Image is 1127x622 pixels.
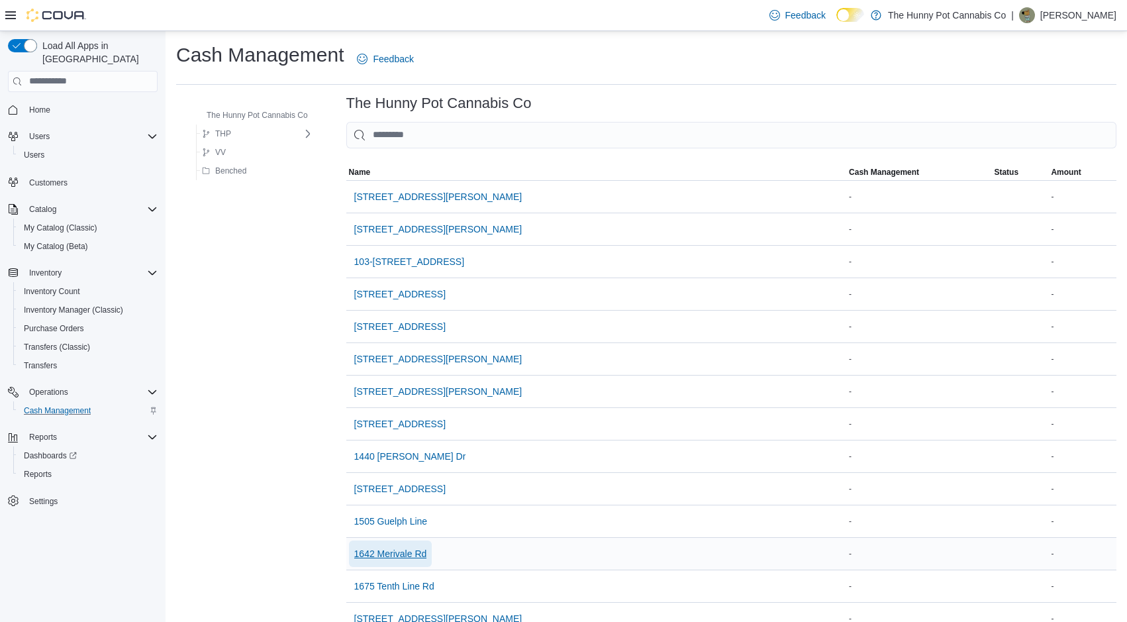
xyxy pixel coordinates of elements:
[24,174,158,190] span: Customers
[19,302,128,318] a: Inventory Manager (Classic)
[349,378,528,405] button: [STREET_ADDRESS][PERSON_NAME]
[24,323,84,334] span: Purchase Orders
[29,432,57,442] span: Reports
[3,172,163,191] button: Customers
[354,547,427,560] span: 1642 Merivale Rd
[349,281,451,307] button: [STREET_ADDRESS]
[13,237,163,256] button: My Catalog (Beta)
[24,201,158,217] span: Catalog
[19,358,62,374] a: Transfers
[13,446,163,465] a: Dashboards
[991,164,1048,180] button: Status
[24,175,73,191] a: Customers
[29,178,68,188] span: Customers
[1048,164,1116,180] button: Amount
[13,465,163,484] button: Reports
[764,2,831,28] a: Feedback
[349,443,471,470] button: 1440 [PERSON_NAME] Dr
[24,469,52,480] span: Reports
[785,9,826,22] span: Feedback
[3,200,163,219] button: Catalog
[1048,578,1116,594] div: -
[19,466,57,482] a: Reports
[349,411,451,437] button: [STREET_ADDRESS]
[29,496,58,507] span: Settings
[24,201,62,217] button: Catalog
[24,493,63,509] a: Settings
[354,450,466,463] span: 1440 [PERSON_NAME] Dr
[19,448,158,464] span: Dashboards
[1048,416,1116,432] div: -
[1048,319,1116,335] div: -
[13,146,163,164] button: Users
[349,508,433,535] button: 1505 Guelph Line
[1011,7,1014,23] p: |
[24,241,88,252] span: My Catalog (Beta)
[13,282,163,301] button: Inventory Count
[846,448,991,464] div: -
[13,219,163,237] button: My Catalog (Classic)
[349,167,371,178] span: Name
[349,216,528,242] button: [STREET_ADDRESS][PERSON_NAME]
[846,578,991,594] div: -
[19,147,158,163] span: Users
[354,417,446,431] span: [STREET_ADDRESS]
[215,129,231,139] span: THP
[846,189,991,205] div: -
[354,287,446,301] span: [STREET_ADDRESS]
[994,167,1018,178] span: Status
[24,342,90,352] span: Transfers (Classic)
[19,321,158,337] span: Purchase Orders
[37,39,158,66] span: Load All Apps in [GEOGRAPHIC_DATA]
[24,360,57,371] span: Transfers
[19,238,93,254] a: My Catalog (Beta)
[3,100,163,119] button: Home
[197,163,252,179] button: Benched
[24,223,97,233] span: My Catalog (Classic)
[846,319,991,335] div: -
[354,385,522,398] span: [STREET_ADDRESS][PERSON_NAME]
[24,129,55,144] button: Users
[1048,481,1116,497] div: -
[19,321,89,337] a: Purchase Orders
[19,339,95,355] a: Transfers (Classic)
[197,144,231,160] button: VV
[13,356,163,375] button: Transfers
[346,164,847,180] button: Name
[354,223,522,236] span: [STREET_ADDRESS][PERSON_NAME]
[349,476,451,502] button: [STREET_ADDRESS]
[13,401,163,420] button: Cash Management
[24,384,73,400] button: Operations
[19,403,158,419] span: Cash Management
[846,416,991,432] div: -
[846,254,991,270] div: -
[354,515,428,528] span: 1505 Guelph Line
[349,313,451,340] button: [STREET_ADDRESS]
[354,482,446,495] span: [STREET_ADDRESS]
[19,403,96,419] a: Cash Management
[349,248,470,275] button: 103-[STREET_ADDRESS]
[24,493,158,509] span: Settings
[19,358,158,374] span: Transfers
[26,9,86,22] img: Cova
[354,255,465,268] span: 103-[STREET_ADDRESS]
[207,110,308,121] span: The Hunny Pot Cannabis Co
[1048,546,1116,562] div: -
[24,286,80,297] span: Inventory Count
[188,107,313,123] button: The Hunny Pot Cannabis Co
[354,580,434,593] span: 1675 Tenth Line Rd
[197,126,236,142] button: THP
[24,102,56,118] a: Home
[29,204,56,215] span: Catalog
[349,541,432,567] button: 1642 Merivale Rd
[836,22,837,23] span: Dark Mode
[349,346,528,372] button: [STREET_ADDRESS][PERSON_NAME]
[846,384,991,399] div: -
[13,319,163,338] button: Purchase Orders
[29,105,50,115] span: Home
[846,286,991,302] div: -
[846,513,991,529] div: -
[19,284,85,299] a: Inventory Count
[19,448,82,464] a: Dashboards
[349,573,440,599] button: 1675 Tenth Line Rd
